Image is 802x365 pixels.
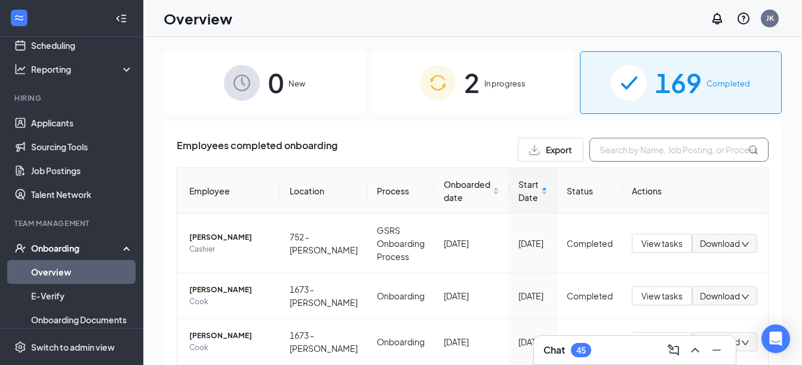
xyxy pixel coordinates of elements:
[567,237,613,250] div: Completed
[546,146,572,154] span: Export
[280,214,367,273] td: 752 - [PERSON_NAME]
[31,341,115,353] div: Switch to admin view
[543,344,565,357] h3: Chat
[13,12,25,24] svg: WorkstreamLogo
[632,332,692,351] button: View tasks
[189,296,271,308] span: Cook
[280,273,367,319] td: 1673 - [PERSON_NAME]
[31,242,123,254] div: Onboarding
[31,63,134,75] div: Reporting
[14,341,26,353] svg: Settings
[31,33,133,57] a: Scheduling
[31,182,133,206] a: Talent Network
[700,237,740,250] span: Download
[164,8,232,29] h1: Overview
[280,319,367,365] td: 1673 - [PERSON_NAME]
[741,339,749,347] span: down
[189,231,271,243] span: [PERSON_NAME]
[444,178,490,204] span: Onboarded date
[367,273,434,319] td: Onboarding
[632,234,692,253] button: View tasks
[518,138,583,162] button: Export
[686,341,705,360] button: ChevronUp
[189,284,271,296] span: [PERSON_NAME]
[700,290,740,302] span: Download
[518,335,548,348] div: [DATE]
[280,168,367,214] th: Location
[567,289,613,302] div: Completed
[632,286,692,305] button: View tasks
[444,289,499,302] div: [DATE]
[31,308,133,332] a: Onboarding Documents
[367,214,434,273] td: GSRS Onboarding Process
[14,242,26,254] svg: UserCheck
[189,342,271,354] span: Cook
[518,237,548,250] div: [DATE]
[367,319,434,365] td: Onboarding
[14,93,131,103] div: Hiring
[589,138,769,162] input: Search by Name, Job Posting, or Process
[444,335,499,348] div: [DATE]
[666,343,681,357] svg: ComposeMessage
[177,138,337,162] span: Employees completed onboarding
[576,345,586,355] div: 45
[706,78,750,89] span: Completed
[741,240,749,249] span: down
[31,135,133,159] a: Sourcing Tools
[31,260,133,284] a: Overview
[189,243,271,255] span: Cashier
[189,330,271,342] span: [PERSON_NAME]
[367,168,434,214] th: Process
[31,111,133,135] a: Applicants
[709,343,724,357] svg: Minimize
[177,168,280,214] th: Employee
[288,78,305,89] span: New
[464,62,480,103] span: 2
[736,11,751,26] svg: QuestionInfo
[707,341,726,360] button: Minimize
[622,168,768,214] th: Actions
[444,237,499,250] div: [DATE]
[518,289,548,302] div: [DATE]
[484,78,526,89] span: In progress
[434,168,509,214] th: Onboarded date
[766,13,774,23] div: JK
[688,343,702,357] svg: ChevronUp
[14,63,26,75] svg: Analysis
[710,11,724,26] svg: Notifications
[14,218,131,228] div: Team Management
[518,178,539,204] span: Start Date
[115,13,127,24] svg: Collapse
[641,237,683,250] span: View tasks
[641,289,683,302] span: View tasks
[31,159,133,182] a: Job Postings
[268,62,284,103] span: 0
[31,284,133,308] a: E-Verify
[664,341,683,360] button: ComposeMessage
[741,293,749,301] span: down
[557,168,622,214] th: Status
[655,62,702,103] span: 169
[761,324,790,353] div: Open Intercom Messenger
